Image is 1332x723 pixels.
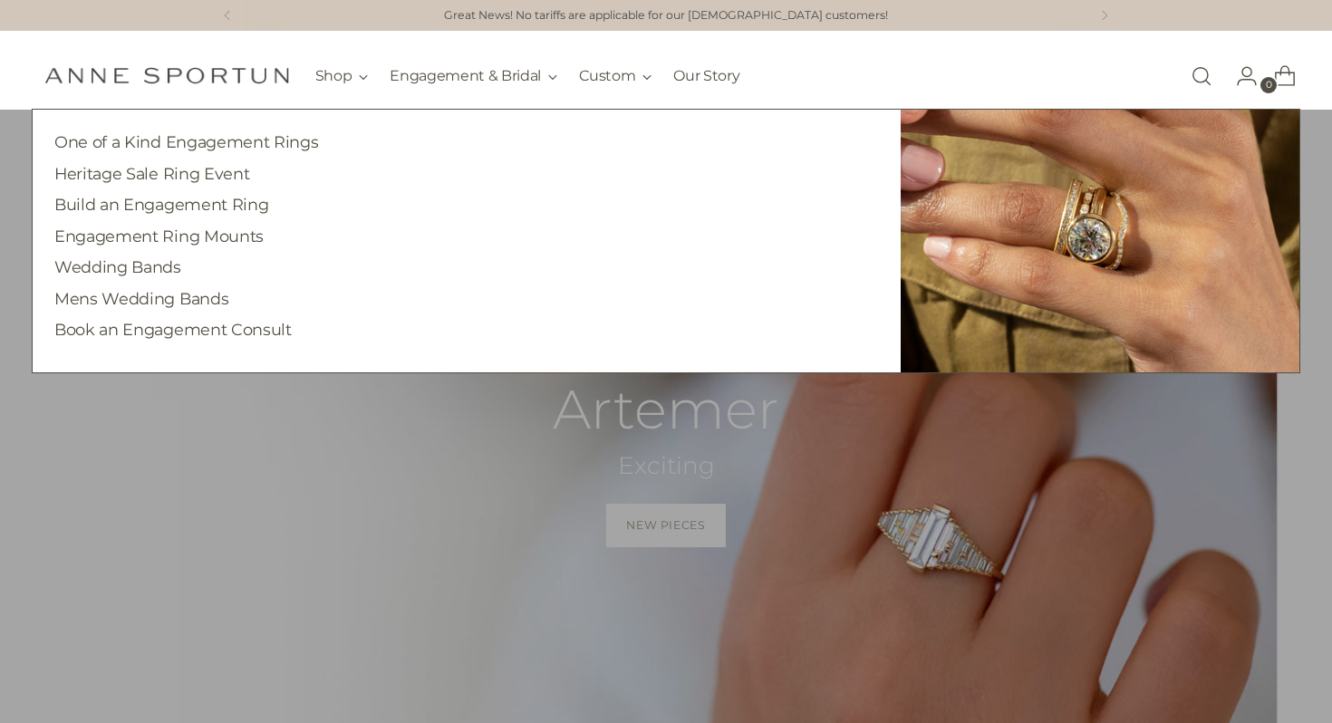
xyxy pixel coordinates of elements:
button: Custom [579,56,652,96]
a: Open cart modal [1260,58,1296,94]
a: Go to the account page [1221,58,1258,94]
a: Our Story [673,56,739,96]
span: 0 [1260,77,1277,93]
a: Open search modal [1183,58,1220,94]
button: Shop [315,56,369,96]
a: Great News! No tariffs are applicable for our [DEMOGRAPHIC_DATA] customers! [444,7,888,24]
a: Anne Sportun Fine Jewellery [44,67,289,84]
button: Engagement & Bridal [390,56,557,96]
